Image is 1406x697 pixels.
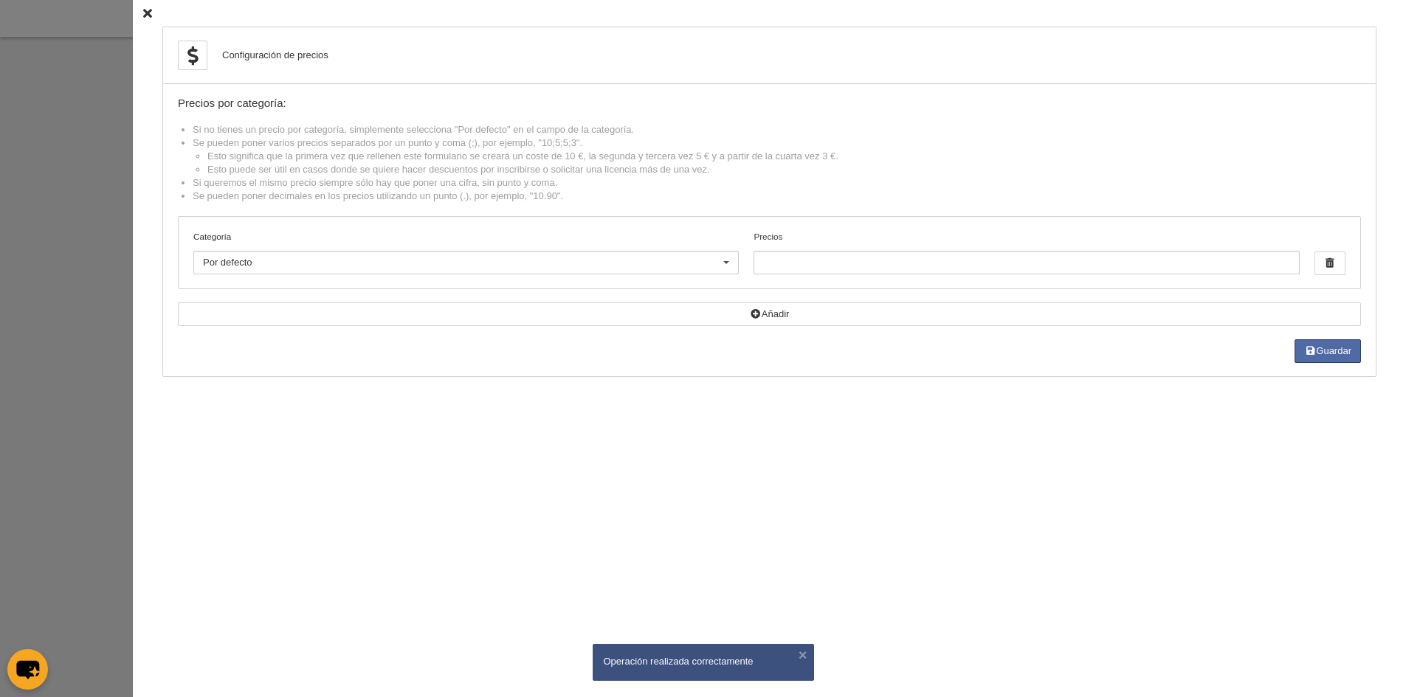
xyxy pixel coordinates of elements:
[193,136,1361,176] li: Se pueden poner varios precios separados por un punto y coma (;), por ejemplo, "10;5;5;3".
[796,648,810,662] button: ×
[1295,339,1361,363] button: Guardar
[604,655,803,668] div: Operación realizada correctamente
[207,163,1361,176] li: Esto puede ser útil en casos donde se quiere hacer descuentos por inscribirse o solicitar una lic...
[143,9,152,18] i: Cerrar
[222,49,328,62] div: Configuración de precios
[178,97,1361,110] div: Precios por categoría:
[193,230,739,243] label: Categoría
[193,123,1361,136] li: Si no tienes un precio por categoría, simplemente selecciona "Por defecto" en el campo de la cate...
[193,190,1361,203] li: Se pueden poner decimales en los precios utilizando un punto (.), por ejemplo, "10.90".
[754,230,1299,274] label: Precios
[754,251,1299,274] input: Precios
[193,176,1361,190] li: Si queremos el mismo precio siempre sólo hay que poner una cifra, sin punto y coma.
[203,257,252,268] span: Por defecto
[207,150,1361,163] li: Esto significa que la primera vez que rellenen este formulario se creará un coste de 10 €, la seg...
[178,302,1361,326] button: Añadir
[7,649,48,690] button: chat-button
